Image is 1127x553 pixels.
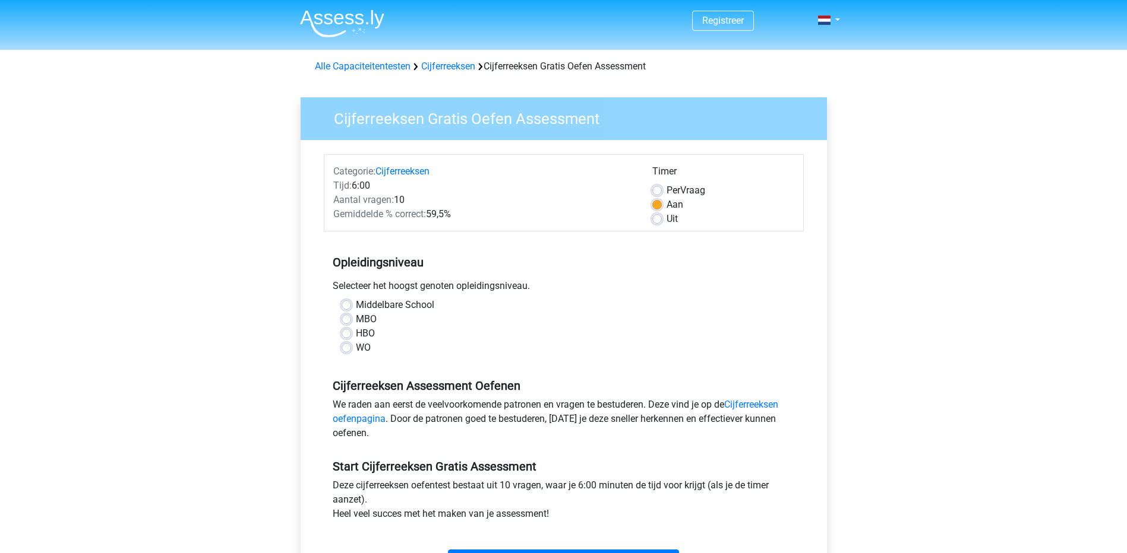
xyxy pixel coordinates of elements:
label: Vraag [667,183,705,198]
span: Gemiddelde % correct: [333,208,426,220]
label: Uit [667,212,678,226]
img: Assessly [300,9,384,37]
h5: Cijferreeksen Assessment Oefenen [333,379,795,393]
div: 6:00 [324,179,643,193]
div: Timer [652,164,794,183]
h3: Cijferreeksen Gratis Oefen Assessment [320,105,818,128]
div: We raden aan eerst de veelvoorkomende patronen en vragen te bestuderen. Deze vind je op de . Door... [324,398,804,445]
a: Cijferreeksen [375,166,430,177]
a: Cijferreeksen [421,61,475,72]
span: Per [667,185,680,196]
div: Deze cijferreeksen oefentest bestaat uit 10 vragen, waar je 6:00 minuten de tijd voor krijgt (als... [324,478,804,526]
span: Categorie: [333,166,375,177]
span: Aantal vragen: [333,194,394,205]
a: Registreer [702,15,744,26]
span: Tijd: [333,180,352,191]
label: Middelbare School [356,298,434,312]
label: HBO [356,326,375,341]
h5: Opleidingsniveau [333,250,795,274]
div: Selecteer het hoogst genoten opleidingsniveau. [324,279,804,298]
h5: Start Cijferreeksen Gratis Assessment [333,459,795,473]
label: Aan [667,198,683,212]
div: 59,5% [324,207,643,221]
div: Cijferreeksen Gratis Oefen Assessment [310,59,817,74]
label: MBO [356,312,377,326]
div: 10 [324,193,643,207]
label: WO [356,341,371,355]
a: Alle Capaciteitentesten [315,61,411,72]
